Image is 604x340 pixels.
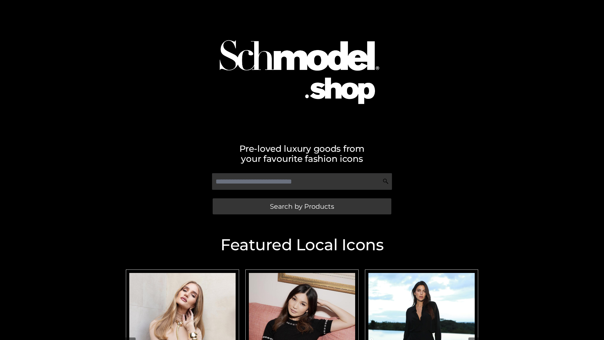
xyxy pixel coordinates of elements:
h2: Featured Local Icons​ [123,237,481,253]
h2: Pre-loved luxury goods from your favourite fashion icons [123,144,481,164]
a: Search by Products [213,198,391,214]
span: Search by Products [270,203,334,210]
img: Search Icon [383,178,389,184]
